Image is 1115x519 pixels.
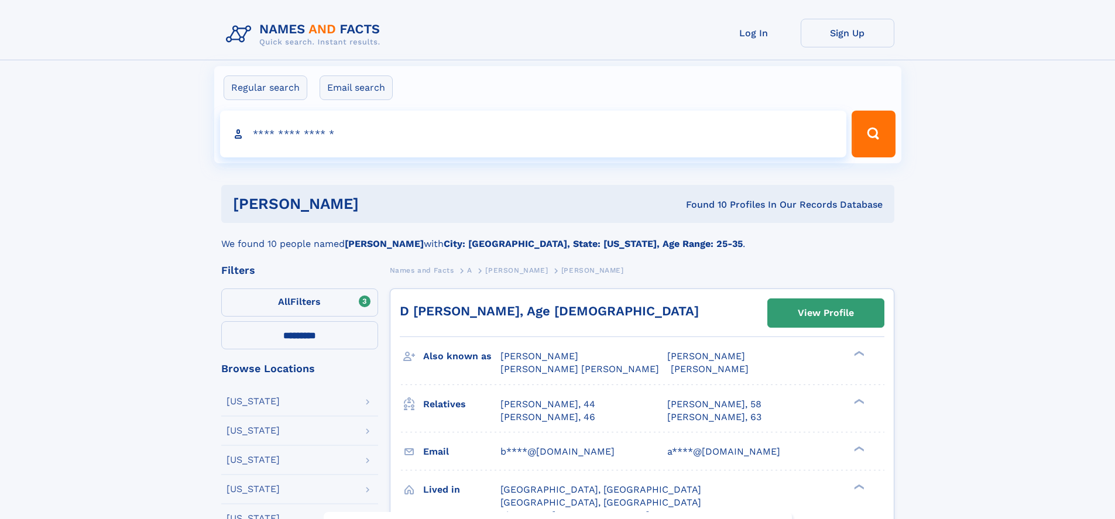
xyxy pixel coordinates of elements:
[278,296,290,307] span: All
[485,263,548,277] a: [PERSON_NAME]
[522,198,883,211] div: Found 10 Profiles In Our Records Database
[227,484,280,494] div: [US_STATE]
[320,75,393,100] label: Email search
[485,266,548,274] span: [PERSON_NAME]
[345,238,424,249] b: [PERSON_NAME]
[227,397,280,406] div: [US_STATE]
[667,411,761,424] a: [PERSON_NAME], 63
[390,263,454,277] a: Names and Facts
[467,263,472,277] a: A
[221,223,894,251] div: We found 10 people named with .
[500,398,595,411] a: [PERSON_NAME], 44
[707,19,801,47] a: Log In
[227,455,280,465] div: [US_STATE]
[423,442,500,462] h3: Email
[221,363,378,374] div: Browse Locations
[667,398,761,411] a: [PERSON_NAME], 58
[221,19,390,50] img: Logo Names and Facts
[220,111,847,157] input: search input
[227,426,280,435] div: [US_STATE]
[852,111,895,157] button: Search Button
[801,19,894,47] a: Sign Up
[221,288,378,317] label: Filters
[851,350,865,358] div: ❯
[851,445,865,452] div: ❯
[500,363,659,374] span: [PERSON_NAME] [PERSON_NAME]
[444,238,743,249] b: City: [GEOGRAPHIC_DATA], State: [US_STATE], Age Range: 25-35
[233,197,523,211] h1: [PERSON_NAME]
[221,265,378,276] div: Filters
[561,266,624,274] span: [PERSON_NAME]
[423,480,500,500] h3: Lived in
[423,346,500,366] h3: Also known as
[798,300,854,326] div: View Profile
[667,350,745,362] span: [PERSON_NAME]
[423,394,500,414] h3: Relatives
[500,411,595,424] a: [PERSON_NAME], 46
[467,266,472,274] span: A
[500,350,578,362] span: [PERSON_NAME]
[400,304,699,318] a: D [PERSON_NAME], Age [DEMOGRAPHIC_DATA]
[671,363,749,374] span: [PERSON_NAME]
[851,397,865,405] div: ❯
[500,497,701,508] span: [GEOGRAPHIC_DATA], [GEOGRAPHIC_DATA]
[768,299,884,327] a: View Profile
[224,75,307,100] label: Regular search
[851,483,865,490] div: ❯
[500,484,701,495] span: [GEOGRAPHIC_DATA], [GEOGRAPHIC_DATA]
